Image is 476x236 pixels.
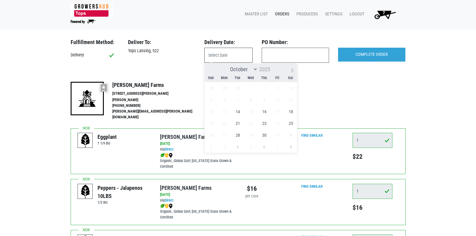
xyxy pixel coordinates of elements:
h3: Deliver To: [128,39,195,46]
span: October 4, 2025 [285,82,297,94]
img: Powered by Big Wheelbarrow [71,20,96,24]
span: Mon [218,76,231,80]
span: 7 [383,10,385,15]
span: October 14, 2025 [232,106,244,117]
span: October 25, 2025 [285,117,297,129]
div: via [160,198,233,203]
img: safety-e55c860ca8c00a9c171001a62a92dabd.png [165,153,169,158]
h3: PO Number: [262,39,329,46]
h3: Fulfillment Method: [71,39,119,46]
div: via [160,147,233,152]
span: October 31, 2025 [272,129,283,141]
h6: 1/2 BU [97,200,151,205]
h6: 1 1/9 BU [97,141,117,145]
a: Direct [165,147,174,151]
div: [DATE] [160,141,233,147]
div: Organic, Global GAP, [US_STATE] State Grown & Certified [160,152,233,170]
span: October 9, 2025 [258,94,270,106]
span: Fri [271,76,284,80]
a: Find Similar [301,184,323,189]
li: [PERSON_NAME][EMAIL_ADDRESS][PERSON_NAME][DOMAIN_NAME] [112,109,205,120]
span: November 3, 2025 [219,141,230,153]
span: November 5, 2025 [245,141,257,153]
img: leaf-e5c59151409436ccce96b2ca1b28e03c.png [160,204,165,209]
input: Select Date [204,48,253,63]
a: [PERSON_NAME] Farms [160,134,212,140]
div: per case [243,193,261,199]
img: placeholder-variety-43d6402dacf2d531de610a020419775a.svg [78,133,93,148]
a: Orders [270,8,292,20]
li: [STREET_ADDRESS][PERSON_NAME] [112,91,205,97]
a: Settings [320,8,345,20]
select: Month [228,65,258,73]
span: October 12, 2025 [205,106,217,117]
span: October 18, 2025 [285,106,297,117]
span: October 1, 2025 [245,82,257,94]
img: leaf-e5c59151409436ccce96b2ca1b28e03c.png [160,153,165,158]
span: October 3, 2025 [272,82,283,94]
div: Organic, Global GAP, [US_STATE] State Grown & Certified [160,203,233,220]
a: Find Similar [301,133,323,138]
input: Qty [353,133,392,148]
h4: [PERSON_NAME] Farms [112,82,205,88]
span: Thu [257,76,271,80]
span: October 22, 2025 [245,117,257,129]
img: placeholder-variety-43d6402dacf2d531de610a020419775a.svg [78,184,93,199]
span: October 24, 2025 [272,117,283,129]
img: 279edf242af8f9d49a69d9d2afa010fb.png [71,4,113,17]
span: November 4, 2025 [232,141,244,153]
span: October 23, 2025 [258,117,270,129]
div: Eggplant [97,133,117,141]
span: September 29, 2025 [219,82,230,94]
span: October 26, 2025 [205,129,217,141]
img: map_marker-0e94453035b3232a4d21701695807de9.png [169,204,173,209]
a: [PERSON_NAME] Farms [160,185,212,191]
span: November 7, 2025 [272,141,283,153]
span: November 2, 2025 [205,141,217,153]
span: October 20, 2025 [219,117,230,129]
input: Qty [353,184,392,199]
span: October 5, 2025 [205,94,217,106]
input: COMPLETE ORDER [338,48,405,62]
li: [PHONE_NUMBER] [112,103,205,109]
div: Peppers - Jalapenos 10LBS [97,184,151,200]
img: map_marker-0e94453035b3232a4d21701695807de9.png [169,153,173,158]
span: October 2, 2025 [258,82,270,94]
a: 7 [367,8,401,21]
h5: $22 [353,153,392,161]
span: October 29, 2025 [245,129,257,141]
span: October 19, 2025 [205,117,217,129]
span: October 6, 2025 [219,94,230,106]
a: Producers [292,8,320,20]
h5: $16 [353,204,392,212]
span: October 27, 2025 [219,129,230,141]
span: November 8, 2025 [285,141,297,153]
span: October 30, 2025 [258,129,270,141]
span: Sun [204,76,218,80]
span: October 21, 2025 [232,117,244,129]
span: October 15, 2025 [245,106,257,117]
img: 19-7441ae2ccb79c876ff41c34f3bd0da69.png [71,82,104,115]
span: October 28, 2025 [232,129,244,141]
div: Tops Lansing, 522 [123,48,200,54]
a: Logout [345,8,367,20]
span: October 8, 2025 [245,94,257,106]
a: Master List [240,8,270,20]
span: Sat [284,76,297,80]
span: November 1, 2025 [285,129,297,141]
span: Wed [244,76,257,80]
img: safety-e55c860ca8c00a9c171001a62a92dabd.png [165,204,169,209]
span: October 16, 2025 [258,106,270,117]
span: October 10, 2025 [272,94,283,106]
span: Tue [231,76,244,80]
h3: Delivery Date: [204,39,253,46]
span: October 13, 2025 [219,106,230,117]
span: September 30, 2025 [232,82,244,94]
span: November 6, 2025 [258,141,270,153]
a: Direct [165,198,174,203]
span: October 7, 2025 [232,94,244,106]
span: September 28, 2025 [205,82,217,94]
span: October 17, 2025 [272,106,283,117]
span: October 11, 2025 [285,94,297,106]
div: [DATE] [160,192,233,198]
